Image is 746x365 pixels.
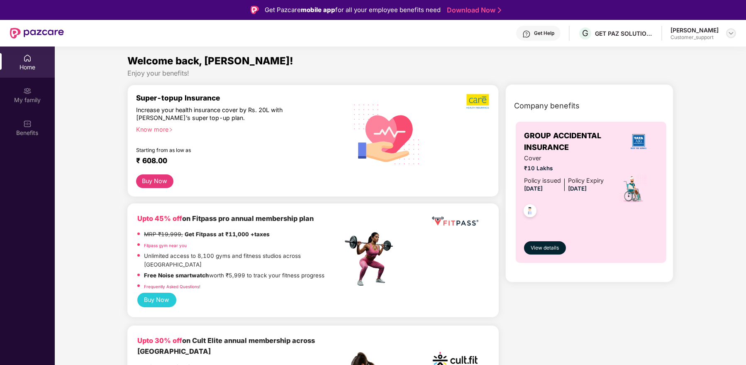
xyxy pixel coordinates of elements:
[137,336,182,345] b: Upto 30% off
[144,272,209,279] strong: Free Noise smartwatch
[168,127,173,132] span: right
[136,106,307,122] div: Increase your health insurance cover by Rs. 20L with [PERSON_NAME]’s super top-up plan.
[595,29,653,37] div: GET PAZ SOLUTIONS PRIVATE LIMTED
[568,176,604,186] div: Policy Expiry
[728,30,734,37] img: svg+xml;base64,PHN2ZyBpZD0iRHJvcGRvd24tMzJ4MzIiIHhtbG5zPSJodHRwOi8vd3d3LnczLm9yZy8yMDAwL3N2ZyIgd2...
[137,214,182,223] b: Upto 45% off
[144,271,324,280] p: worth ₹5,999 to track your fitness progress
[23,54,32,62] img: svg+xml;base64,PHN2ZyBpZD0iSG9tZSIgeG1sbnM9Imh0dHA6Ly93d3cudzMub3JnLzIwMDAvc3ZnIiB3aWR0aD0iMjAiIG...
[265,5,441,15] div: Get Pazcare for all your employee benefits need
[524,130,619,154] span: GROUP ACCIDENTAL INSURANCE
[430,213,480,229] img: fppp.png
[498,6,501,15] img: Stroke
[524,154,604,163] span: Cover
[342,230,400,288] img: fpp.png
[23,120,32,128] img: svg+xml;base64,PHN2ZyBpZD0iQmVuZWZpdHMiIHhtbG5zPSJodHRwOi8vd3d3LnczLm9yZy8yMDAwL3N2ZyIgd2lkdGg9Ij...
[524,164,604,173] span: ₹10 Lakhs
[144,231,183,238] del: MRP ₹19,999,
[520,202,540,222] img: svg+xml;base64,PHN2ZyB4bWxucz0iaHR0cDovL3d3dy53My5vcmcvMjAwMC9zdmciIHdpZHRoPSI0OC45NDMiIGhlaWdodD...
[136,147,307,153] div: Starting from as low as
[127,69,673,78] div: Enjoy your benefits!
[137,336,315,355] b: on Cult Elite annual membership across [GEOGRAPHIC_DATA]
[347,93,427,174] img: svg+xml;base64,PHN2ZyB4bWxucz0iaHR0cDovL3d3dy53My5vcmcvMjAwMC9zdmciIHhtbG5zOnhsaW5rPSJodHRwOi8vd3...
[23,87,32,95] img: svg+xml;base64,PHN2ZyB3aWR0aD0iMjAiIGhlaWdodD0iMjAiIHZpZXdCb3g9IjAgMCAyMCAyMCIgZmlsbD0ibm9uZSIgeG...
[144,284,200,289] a: Frequently Asked Questions!
[534,30,554,37] div: Get Help
[524,176,561,186] div: Policy issued
[524,185,543,192] span: [DATE]
[185,231,270,238] strong: Get Fitpass at ₹11,000 +taxes
[144,243,187,248] a: Fitpass gym near you
[466,93,490,109] img: b5dec4f62d2307b9de63beb79f102df3.png
[522,30,531,38] img: svg+xml;base64,PHN2ZyBpZD0iSGVscC0zMngzMiIgeG1sbnM9Imh0dHA6Ly93d3cudzMub3JnLzIwMDAvc3ZnIiB3aWR0aD...
[137,214,314,223] b: on Fitpass pro annual membership plan
[127,55,293,67] span: Welcome back, [PERSON_NAME]!
[301,6,335,14] strong: mobile app
[251,6,259,14] img: Logo
[670,34,719,41] div: Customer_support
[447,6,499,15] a: Download Now
[619,174,647,203] img: icon
[136,93,343,102] div: Super-topup Insurance
[144,252,343,269] p: Unlimited access to 8,100 gyms and fitness studios across [GEOGRAPHIC_DATA]
[531,244,559,252] span: View details
[136,156,334,166] div: ₹ 608.00
[136,174,173,188] button: Buy Now
[137,293,176,307] button: Buy Now
[136,125,338,131] div: Know more
[568,185,587,192] span: [DATE]
[514,100,580,112] span: Company benefits
[670,26,719,34] div: [PERSON_NAME]
[582,28,588,38] span: G
[627,130,650,153] img: insurerLogo
[524,241,566,255] button: View details
[10,28,64,39] img: New Pazcare Logo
